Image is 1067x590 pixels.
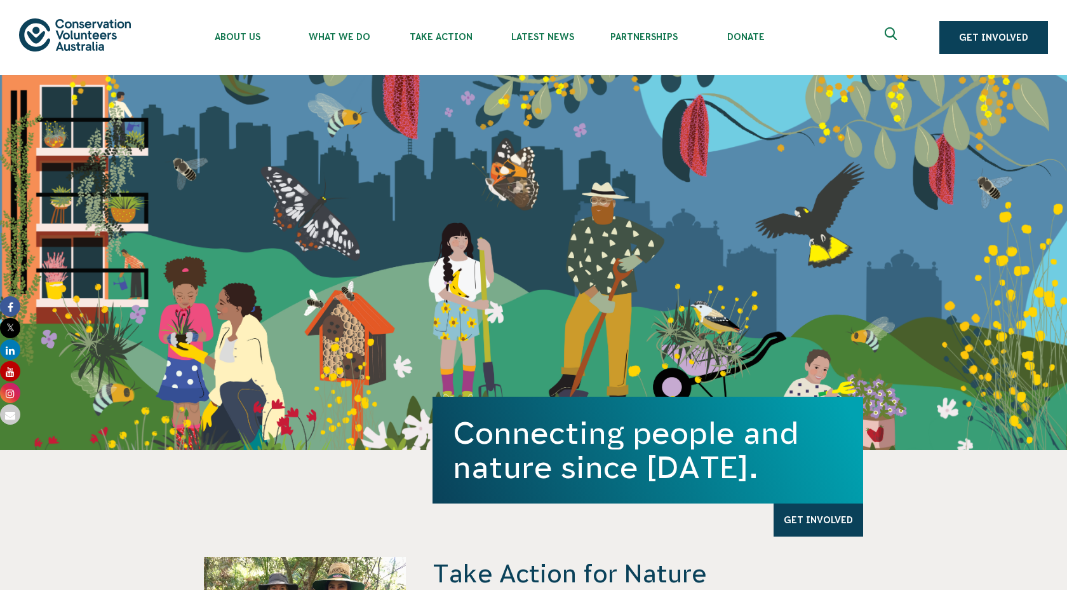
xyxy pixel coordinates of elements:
span: About Us [187,32,288,42]
span: Donate [695,32,796,42]
img: logo.svg [19,18,131,51]
span: Expand search box [885,27,901,48]
a: Get Involved [774,504,863,537]
span: Take Action [390,32,492,42]
span: Partnerships [593,32,695,42]
a: Get Involved [939,21,1048,54]
span: Latest News [492,32,593,42]
h1: Connecting people and nature since [DATE]. [453,416,843,484]
h4: Take Action for Nature [433,557,863,590]
span: What We Do [288,32,390,42]
button: Expand search box Close search box [877,22,908,53]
